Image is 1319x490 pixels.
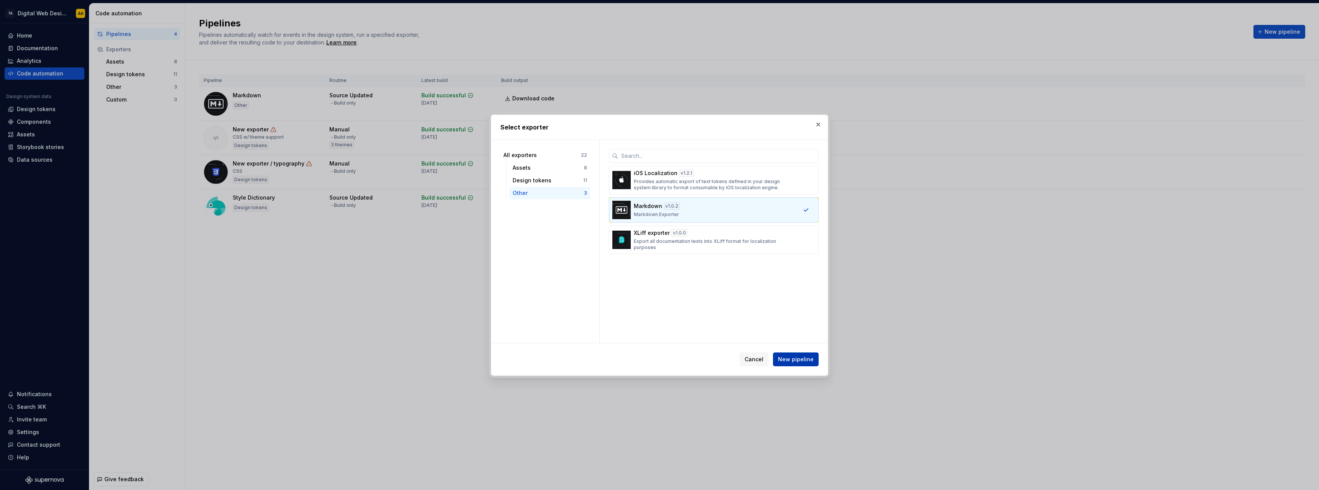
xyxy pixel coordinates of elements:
[503,151,581,159] div: All exporters
[609,197,819,223] button: Markdownv1.0.2Markdown Exporter
[584,190,587,196] div: 3
[671,229,687,237] div: v 1.0.0
[634,179,789,191] p: Provides automatic export of text tokens defined in your design system library to format consumab...
[773,352,819,366] button: New pipeline
[634,238,789,251] p: Export all documentation texts into XLiff format for localization purposes
[513,189,584,197] div: Other
[609,166,819,194] button: iOS Localizationv1.2.1Provides automatic export of text tokens defined in your design system libr...
[513,164,584,172] div: Assets
[634,202,662,210] p: Markdown
[510,174,590,187] button: Design tokens11
[634,211,679,218] p: Markdown Exporter
[634,169,678,177] p: iOS Localization
[500,123,819,132] h2: Select exporter
[583,177,587,184] div: 11
[634,229,670,237] p: XLiff exporter
[618,149,819,163] input: Search...
[500,149,590,161] button: All exporters22
[745,356,763,363] span: Cancel
[513,177,583,184] div: Design tokens
[664,202,680,210] div: v 1.0.2
[581,152,587,158] div: 22
[740,352,768,366] button: Cancel
[679,169,694,177] div: v 1.2.1
[510,187,590,199] button: Other3
[609,226,819,254] button: XLiff exporterv1.0.0Export all documentation texts into XLiff format for localization purposes
[778,356,814,363] span: New pipeline
[584,165,587,171] div: 8
[510,162,590,174] button: Assets8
